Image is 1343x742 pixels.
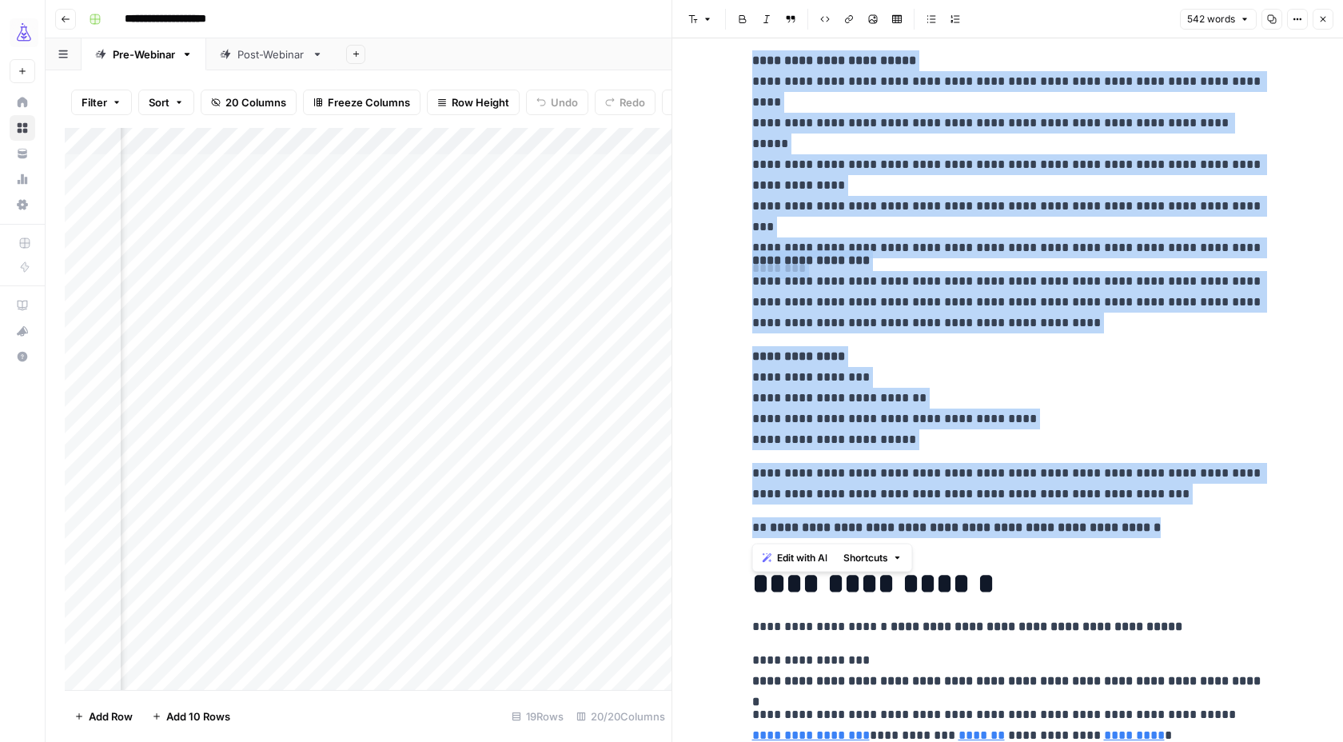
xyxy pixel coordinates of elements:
span: Add 10 Rows [166,708,230,724]
div: What's new? [10,319,34,343]
button: Workspace: AirOps Growth [10,13,35,53]
button: What's new? [10,318,35,344]
span: 542 words [1187,12,1235,26]
div: Post-Webinar [237,46,305,62]
a: AirOps Academy [10,293,35,318]
span: Filter [82,94,107,110]
span: Sort [149,94,169,110]
a: Your Data [10,141,35,166]
button: Row Height [427,90,520,115]
span: Undo [551,94,578,110]
img: AirOps Growth Logo [10,18,38,47]
button: Undo [526,90,588,115]
span: 20 Columns [225,94,286,110]
span: Edit with AI [777,551,827,565]
span: Row Height [452,94,509,110]
button: Edit with AI [756,548,834,568]
button: Help + Support [10,344,35,369]
div: Pre-Webinar [113,46,175,62]
button: Freeze Columns [303,90,420,115]
button: Filter [71,90,132,115]
button: Add Row [65,704,142,729]
button: Sort [138,90,194,115]
a: Home [10,90,35,115]
a: Pre-Webinar [82,38,206,70]
a: Usage [10,166,35,192]
span: Shortcuts [843,551,888,565]
span: Freeze Columns [328,94,410,110]
a: Browse [10,115,35,141]
div: 19 Rows [505,704,570,729]
button: Redo [595,90,656,115]
button: Shortcuts [837,548,909,568]
span: Redo [620,94,645,110]
a: Post-Webinar [206,38,337,70]
span: Add Row [89,708,133,724]
button: Add 10 Rows [142,704,240,729]
button: 20 Columns [201,90,297,115]
a: Settings [10,192,35,217]
button: 542 words [1180,9,1257,30]
div: 20/20 Columns [570,704,671,729]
